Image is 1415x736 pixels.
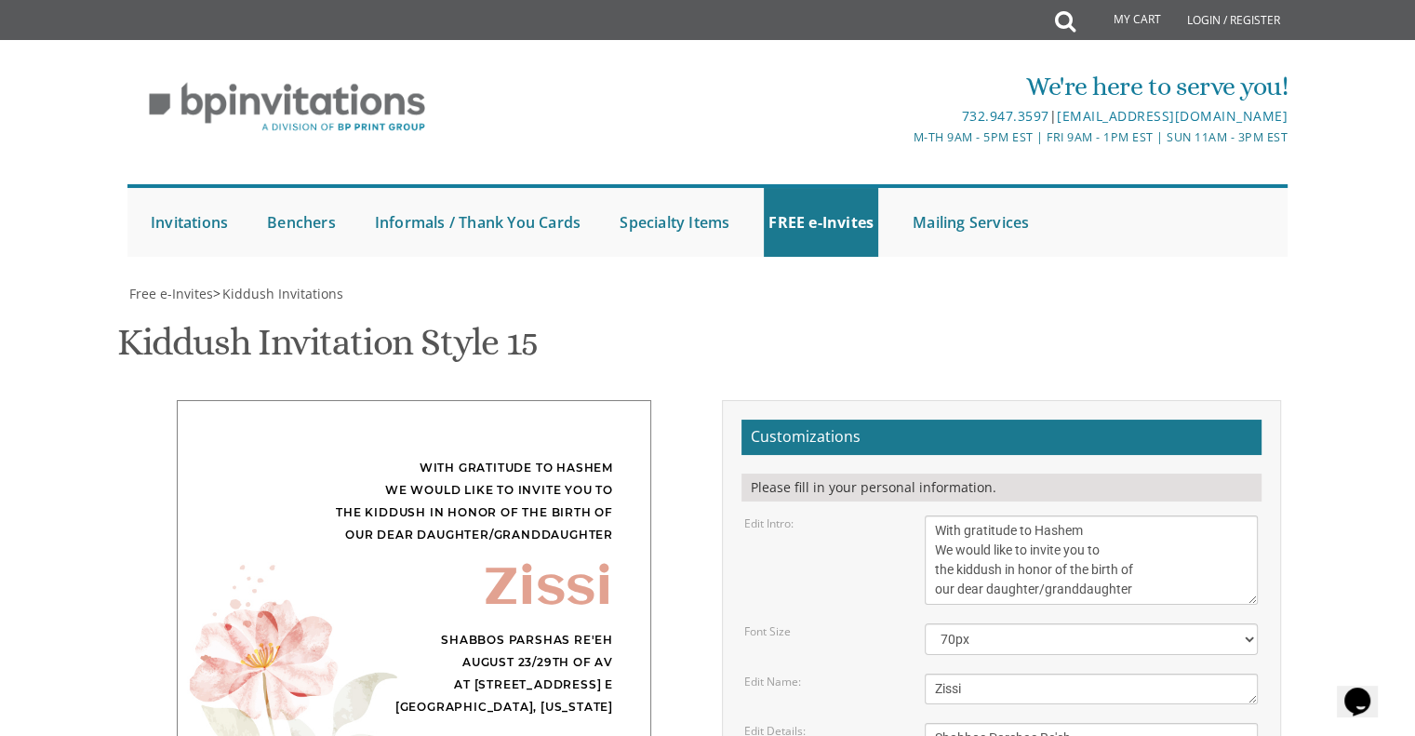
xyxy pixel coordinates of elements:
[1074,2,1174,39] a: My Cart
[117,322,538,377] h1: Kiddush Invitation Style 15
[213,285,343,302] span: >
[215,457,613,546] div: With gratitude to Hashem We would like to invite you to the kiddush in honor of the birth of our ...
[515,68,1288,105] div: We're here to serve you!
[127,285,213,302] a: Free e-Invites
[925,674,1258,704] textarea: Chayala
[1337,662,1396,717] iframe: chat widget
[220,285,343,302] a: Kiddush Invitations
[515,105,1288,127] div: |
[129,285,213,302] span: Free e-Invites
[741,474,1261,502] div: Please fill in your personal information.
[222,285,343,302] span: Kiddush Invitations
[925,515,1258,605] textarea: With gratitude to Hashem We would like to invite you to the kiddush in honor of the birth of our ...
[764,188,878,257] a: FREE e-Invites
[262,188,340,257] a: Benchers
[744,623,791,639] label: Font Size
[215,629,613,718] div: Shabbos Parshas Re'eh August 23/29th of Av at [STREET_ADDRESS] E [GEOGRAPHIC_DATA], [US_STATE]
[1057,107,1288,125] a: [EMAIL_ADDRESS][DOMAIN_NAME]
[370,188,585,257] a: Informals / Thank You Cards
[744,674,801,689] label: Edit Name:
[961,107,1048,125] a: 732.947.3597
[908,188,1034,257] a: Mailing Services
[127,69,447,146] img: BP Invitation Loft
[215,579,613,601] div: Zissi
[615,188,734,257] a: Specialty Items
[744,515,794,531] label: Edit Intro:
[146,188,233,257] a: Invitations
[515,127,1288,147] div: M-Th 9am - 5pm EST | Fri 9am - 1pm EST | Sun 11am - 3pm EST
[741,420,1261,455] h2: Customizations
